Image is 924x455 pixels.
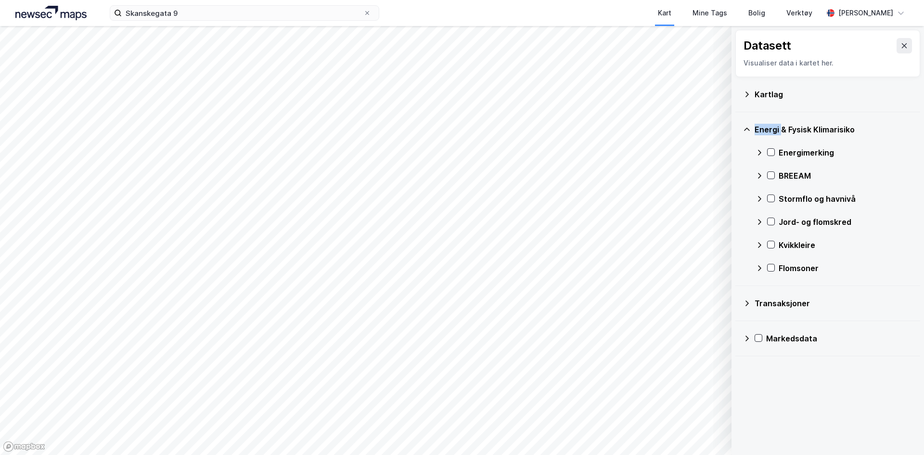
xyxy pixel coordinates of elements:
div: Flomsoner [779,262,912,274]
div: Bolig [748,7,765,19]
div: Kvikkleire [779,239,912,251]
div: Energi & Fysisk Klimarisiko [755,124,912,135]
input: Søk på adresse, matrikkel, gårdeiere, leietakere eller personer [122,6,363,20]
div: Visualiser data i kartet her. [744,57,912,69]
a: Mapbox homepage [3,441,45,452]
div: Stormflo og havnivå [779,193,912,205]
img: logo.a4113a55bc3d86da70a041830d287a7e.svg [15,6,87,20]
div: Markedsdata [766,333,912,344]
div: [PERSON_NAME] [838,7,893,19]
div: Verktøy [786,7,812,19]
div: Mine Tags [693,7,727,19]
div: Energimerking [779,147,912,158]
div: Datasett [744,38,791,53]
div: Kartlag [755,89,912,100]
div: BREEAM [779,170,912,182]
iframe: Chat Widget [876,409,924,455]
div: Transaksjoner [755,298,912,309]
div: Kart [658,7,671,19]
div: Jord- og flomskred [779,216,912,228]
